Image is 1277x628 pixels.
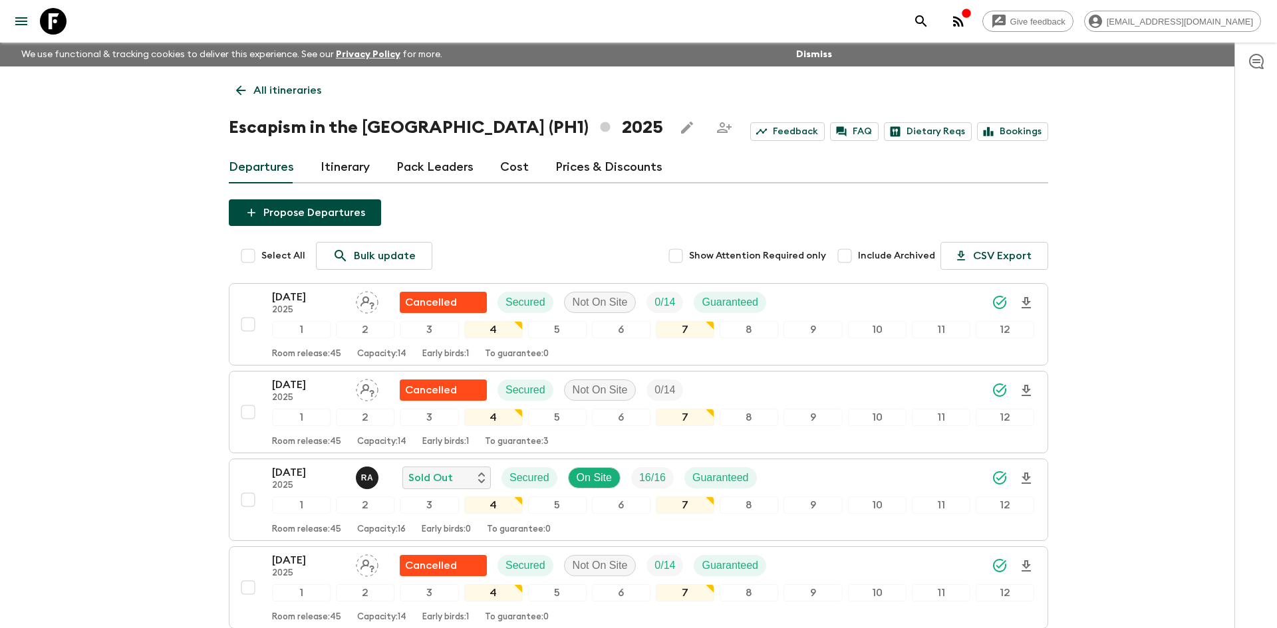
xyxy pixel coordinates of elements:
[261,249,305,262] span: Select All
[654,294,675,310] p: 0 / 14
[976,496,1034,514] div: 12
[656,321,714,338] div: 7
[1018,558,1034,574] svg: Download Onboarding
[631,467,674,488] div: Trip Fill
[272,305,345,316] p: 2025
[253,82,321,98] p: All itineraries
[848,409,907,426] div: 10
[555,152,662,183] a: Prices & Discounts
[884,122,972,141] a: Dietary Reqs
[405,294,457,310] p: Cancelled
[848,584,907,601] div: 10
[1018,295,1034,311] svg: Download Onboarding
[720,496,778,514] div: 8
[976,409,1034,426] div: 12
[405,382,457,398] p: Cancelled
[336,584,394,601] div: 2
[528,496,587,514] div: 5
[912,409,970,426] div: 11
[992,470,1008,486] svg: Synced Successfully
[976,321,1034,338] div: 12
[501,467,557,488] div: Secured
[229,371,1048,453] button: [DATE]2025Assign pack leaderFlash Pack cancellationSecuredNot On SiteTrip Fill123456789101112Room...
[408,470,453,486] p: Sold Out
[509,470,549,486] p: Secured
[573,294,628,310] p: Not On Site
[674,114,700,141] button: Edit this itinerary
[908,8,934,35] button: search adventures
[356,471,381,481] span: Rupert Andres
[485,612,549,623] p: To guarantee: 0
[783,409,842,426] div: 9
[357,524,406,535] p: Capacity: 16
[272,552,345,568] p: [DATE]
[336,50,400,59] a: Privacy Policy
[229,283,1048,366] button: [DATE]2025Assign pack leaderFlash Pack cancellationSecuredNot On SiteTrip FillGuaranteed123456789...
[361,472,374,483] p: R A
[400,379,487,401] div: Flash Pack cancellation
[783,584,842,601] div: 9
[1084,11,1261,32] div: [EMAIL_ADDRESS][DOMAIN_NAME]
[356,383,378,393] span: Assign pack leader
[485,349,549,360] p: To guarantee: 0
[656,409,714,426] div: 7
[272,321,331,338] div: 1
[528,321,587,338] div: 5
[400,584,458,601] div: 3
[646,379,683,401] div: Trip Fill
[528,584,587,601] div: 5
[858,249,935,262] span: Include Archived
[497,379,553,401] div: Secured
[702,294,758,310] p: Guaranteed
[357,612,406,623] p: Capacity: 14
[229,77,329,104] a: All itineraries
[646,292,683,313] div: Trip Fill
[400,292,487,313] div: Flash Pack cancellation
[1018,383,1034,399] svg: Download Onboarding
[272,393,345,403] p: 2025
[639,470,666,486] p: 16 / 16
[500,152,529,183] a: Cost
[357,349,406,360] p: Capacity: 14
[912,321,970,338] div: 11
[573,558,628,574] p: Not On Site
[272,568,345,579] p: 2025
[912,584,970,601] div: 11
[8,8,35,35] button: menu
[977,122,1048,141] a: Bookings
[497,555,553,576] div: Secured
[689,249,826,262] span: Show Attention Required only
[656,584,714,601] div: 7
[422,437,469,447] p: Early birds: 1
[505,382,545,398] p: Secured
[992,382,1008,398] svg: Synced Successfully
[592,496,650,514] div: 6
[564,292,637,313] div: Not On Site
[783,496,842,514] div: 9
[405,558,457,574] p: Cancelled
[692,470,749,486] p: Guaranteed
[356,467,381,489] button: RA
[336,496,394,514] div: 2
[422,612,469,623] p: Early birds: 1
[272,349,341,360] p: Room release: 45
[357,437,406,447] p: Capacity: 14
[272,480,345,491] p: 2025
[16,43,448,66] p: We use functional & tracking cookies to deliver this experience. See our for more.
[992,294,1008,310] svg: Synced Successfully
[646,555,683,576] div: Trip Fill
[654,558,675,574] p: 0 / 14
[982,11,1073,32] a: Give feedback
[464,321,523,338] div: 4
[400,321,458,338] div: 3
[272,524,341,535] p: Room release: 45
[229,114,663,141] h1: Escapism in the [GEOGRAPHIC_DATA] (PH1) 2025
[336,321,394,338] div: 2
[229,152,294,183] a: Departures
[656,496,714,514] div: 7
[272,465,345,480] p: [DATE]
[485,437,549,447] p: To guarantee: 3
[422,524,471,535] p: Early birds: 0
[912,496,970,514] div: 11
[356,295,378,306] span: Assign pack leader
